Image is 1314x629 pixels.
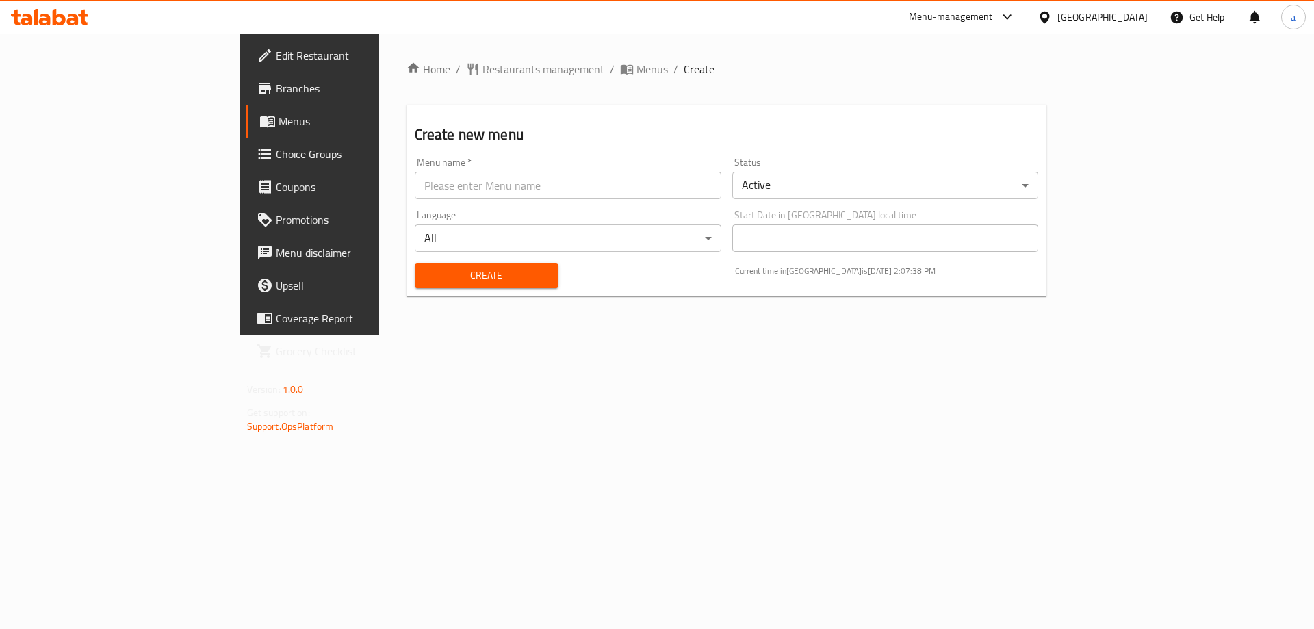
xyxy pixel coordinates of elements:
span: Menus [279,113,449,129]
span: Create [426,267,547,284]
nav: breadcrumb [407,61,1047,77]
a: Coupons [246,170,460,203]
button: Create [415,263,558,288]
a: Menu disclaimer [246,236,460,269]
span: Coupons [276,179,449,195]
li: / [610,61,615,77]
span: Menus [636,61,668,77]
a: Edit Restaurant [246,39,460,72]
a: Grocery Checklist [246,335,460,368]
h2: Create new menu [415,125,1039,145]
span: Coverage Report [276,310,449,326]
div: All [415,224,721,252]
span: Upsell [276,277,449,294]
a: Upsell [246,269,460,302]
a: Branches [246,72,460,105]
li: / [673,61,678,77]
a: Support.OpsPlatform [247,418,334,435]
div: Menu-management [909,9,993,25]
span: Branches [276,80,449,97]
a: Menus [620,61,668,77]
span: Restaurants management [482,61,604,77]
span: Grocery Checklist [276,343,449,359]
span: Choice Groups [276,146,449,162]
a: Choice Groups [246,138,460,170]
span: Edit Restaurant [276,47,449,64]
span: Promotions [276,211,449,228]
div: [GEOGRAPHIC_DATA] [1057,10,1148,25]
a: Restaurants management [466,61,604,77]
a: Menus [246,105,460,138]
a: Coverage Report [246,302,460,335]
span: Version: [247,381,281,398]
a: Promotions [246,203,460,236]
span: Get support on: [247,404,310,422]
div: Active [732,172,1039,199]
span: Create [684,61,714,77]
span: a [1291,10,1296,25]
span: 1.0.0 [283,381,304,398]
span: Menu disclaimer [276,244,449,261]
input: Please enter Menu name [415,172,721,199]
p: Current time in [GEOGRAPHIC_DATA] is [DATE] 2:07:38 PM [735,265,1039,277]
